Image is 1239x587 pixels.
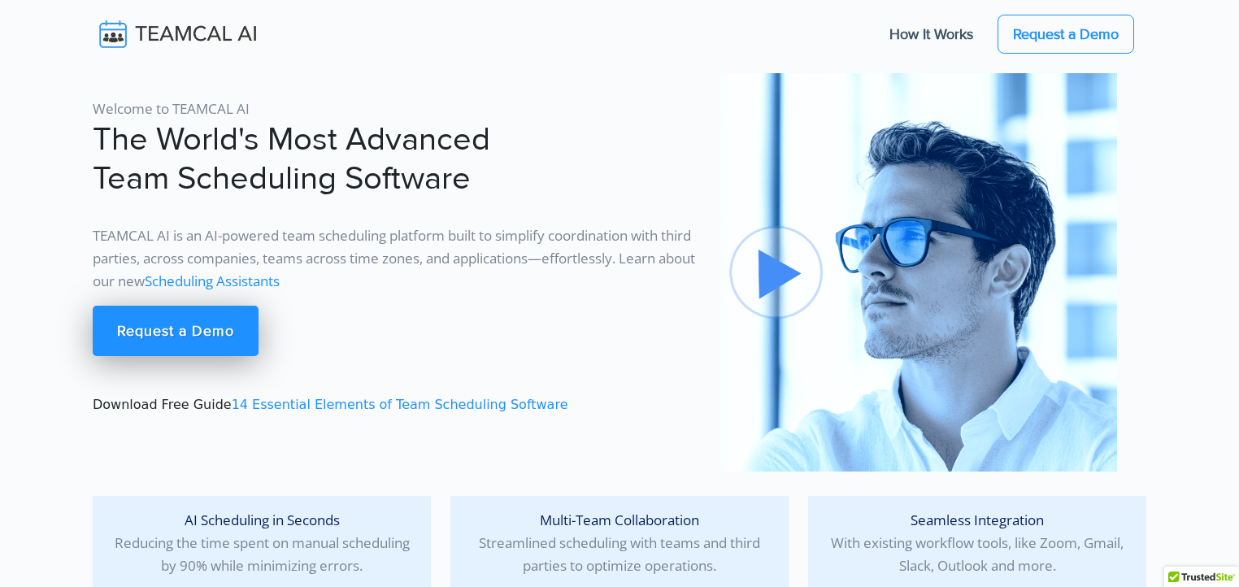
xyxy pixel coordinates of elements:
[93,120,699,198] h1: The World's Most Advanced Team Scheduling Software
[873,17,989,51] a: How It Works
[185,511,340,529] span: AI Scheduling in Seconds
[540,511,699,529] span: Multi-Team Collaboration
[106,509,418,577] p: Reducing the time spent on manual scheduling by 90% while minimizing errors.
[232,397,568,412] a: 14 Essential Elements of Team Scheduling Software
[93,306,259,356] a: Request a Demo
[821,509,1133,577] p: With existing workflow tools, like Zoom, Gmail, Slack, Outlook and more.
[145,272,280,290] a: Scheduling Assistants
[93,98,699,120] p: Welcome to TEAMCAL AI
[719,73,1117,472] img: pic
[998,15,1134,54] a: Request a Demo
[911,511,1044,529] span: Seamless Integration
[83,73,709,472] div: Download Free Guide
[463,509,776,577] p: Streamlined scheduling with teams and third parties to optimize operations.
[93,224,699,293] p: TEAMCAL AI is an AI-powered team scheduling platform built to simplify coordination with third pa...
